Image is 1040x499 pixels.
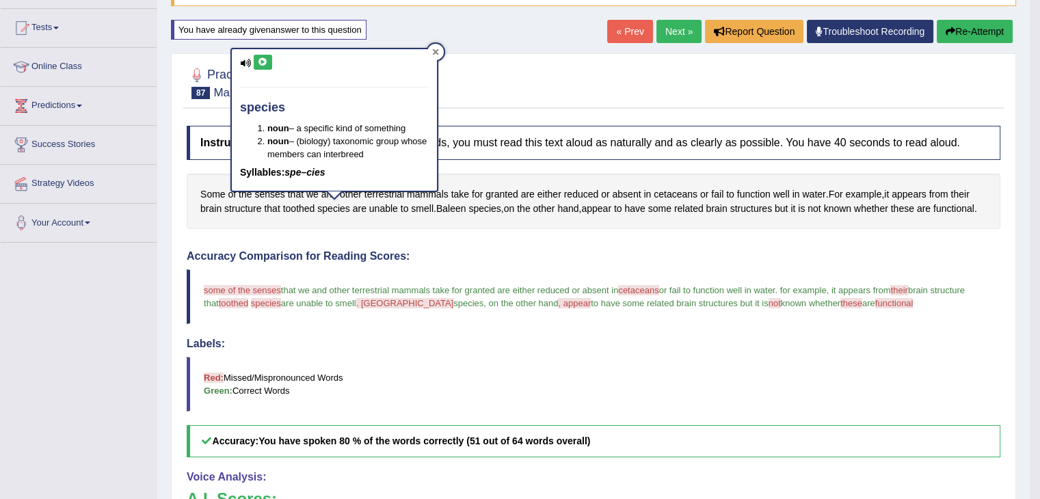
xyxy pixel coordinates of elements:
[711,187,723,202] span: Click to see word definition
[618,285,658,295] span: cetaceans
[929,187,948,202] span: Click to see word definition
[187,425,1000,457] h5: Accuracy:
[624,202,645,216] span: Click to see word definition
[773,187,790,202] span: Click to see word definition
[537,187,561,202] span: Click to see word definition
[258,435,590,446] b: You have spoken 80 % of the words correctly (51 out of 64 words overall)
[654,187,697,202] span: Click to see word definition
[769,298,781,308] span: not
[488,298,558,308] span: on the other hand
[775,202,788,216] span: Click to see word definition
[659,285,775,295] span: or fail to function well in water
[950,187,969,202] span: Click to see word definition
[700,187,708,202] span: Click to see word definition
[1,9,157,43] a: Tests
[228,187,236,202] span: Click to see word definition
[533,202,555,216] span: Click to see word definition
[1,126,157,160] a: Success Stories
[1,48,157,82] a: Online Class
[171,20,366,40] div: You have already given answer to this question
[200,187,226,202] span: Click to see word definition
[917,202,931,216] span: Click to see word definition
[317,202,349,216] span: Click to see word definition
[792,187,800,202] span: Click to see word definition
[807,20,933,43] a: Troubleshoot Recording
[892,187,926,202] span: Click to see word definition
[730,202,772,216] span: Click to see word definition
[436,202,466,216] span: Click to see word definition
[284,167,325,178] em: spe–cies
[451,187,469,202] span: Click to see word definition
[591,298,768,308] span: to have some related brain structures but it is
[643,187,651,202] span: Click to see word definition
[267,123,289,133] b: noun
[798,202,805,216] span: Click to see word definition
[737,187,771,202] span: Click to see word definition
[607,20,652,43] a: « Prev
[483,298,486,308] span: ,
[706,202,727,216] span: Click to see word definition
[890,285,907,295] span: their
[824,202,851,216] span: Click to see word definition
[612,187,641,202] span: Click to see word definition
[521,187,535,202] span: Click to see word definition
[204,386,232,396] b: Green:
[831,285,891,295] span: it appears from
[472,187,483,202] span: Click to see word definition
[283,202,315,216] span: Click to see word definition
[267,135,429,161] li: – (biology) taxonomic group whose members can interbreed
[705,20,803,43] button: Report Question
[862,298,875,308] span: are
[187,65,377,99] h2: Practice Speaking: Read Aloud
[187,174,1000,229] div: . , . , , .
[356,298,454,308] span: . [GEOGRAPHIC_DATA]
[267,136,289,146] b: noun
[187,338,1000,350] h4: Labels:
[854,202,888,216] span: Click to see word definition
[581,202,611,216] span: Click to see word definition
[187,357,1000,412] blockquote: Missed/Mispronounced Words Correct Words
[780,285,827,295] span: for example
[224,202,261,216] span: Click to see word definition
[1,204,157,238] a: Your Account
[267,122,429,135] li: – a specific kind of something
[884,187,889,202] span: Click to see word definition
[191,87,210,99] span: 87
[411,202,434,216] span: Click to see word definition
[845,187,881,202] span: Click to see word definition
[453,298,483,308] span: species
[517,202,530,216] span: Click to see word definition
[468,202,501,216] span: Click to see word definition
[781,298,840,308] span: known whether
[369,202,398,216] span: Click to see word definition
[219,298,248,308] span: toothed
[504,202,515,216] span: Click to see word definition
[353,202,366,216] span: Click to see word definition
[775,285,777,295] span: .
[485,187,518,202] span: Click to see word definition
[200,202,222,216] span: Click to see word definition
[1,87,157,121] a: Predictions
[187,471,1000,483] h4: Voice Analysis:
[808,202,821,216] span: Click to see word definition
[601,187,609,202] span: Click to see word definition
[875,298,914,308] span: functional
[281,285,619,295] span: that we and other terrestrial mammals take for granted are either reduced or absent in
[828,187,842,202] span: Click to see word definition
[187,126,1000,160] h4: Look at the text below. In 40 seconds, you must read this text aloud as naturally and as clearly ...
[656,20,702,43] a: Next »
[1,165,157,199] a: Strategy Videos
[827,285,829,295] span: ,
[840,298,862,308] span: these
[564,187,599,202] span: Click to see word definition
[401,202,409,216] span: Click to see word definition
[204,285,967,308] span: brain structure that
[204,285,281,295] span: some of the senses
[937,20,1013,43] button: Re-Attempt
[281,298,356,308] span: are unable to smell
[240,167,429,178] h5: Syllables:
[933,202,974,216] span: Click to see word definition
[726,187,734,202] span: Click to see word definition
[240,101,429,115] h4: species
[200,137,267,148] b: Instructions:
